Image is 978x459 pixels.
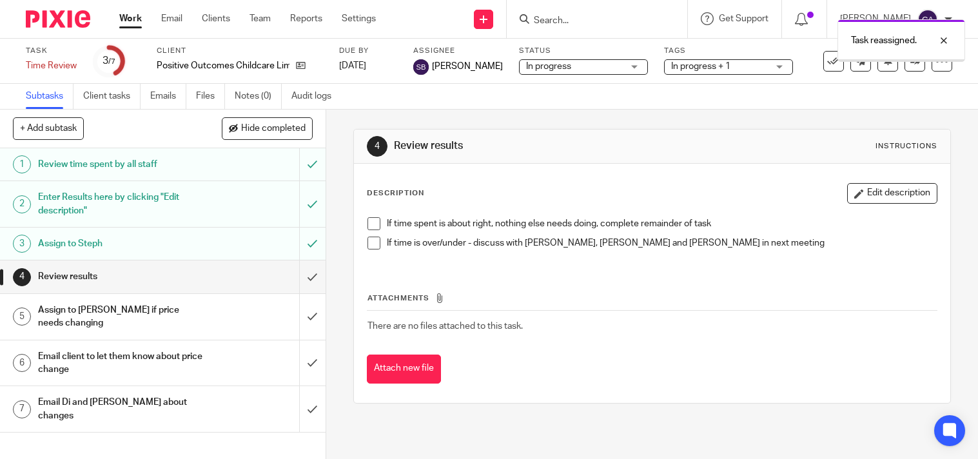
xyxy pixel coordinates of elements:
[387,237,937,249] p: If time is over/under - discuss with [PERSON_NAME], [PERSON_NAME] and [PERSON_NAME] in next meeting
[413,59,429,75] img: svg%3E
[917,9,938,30] img: svg%3E
[342,12,376,25] a: Settings
[38,347,204,380] h1: Email client to let them know about price change
[38,234,204,253] h1: Assign to Steph
[367,355,441,384] button: Attach new file
[367,188,424,199] p: Description
[851,34,917,47] p: Task reassigned.
[235,84,282,109] a: Notes (0)
[367,136,387,157] div: 4
[202,12,230,25] a: Clients
[847,183,937,204] button: Edit description
[875,141,937,151] div: Instructions
[150,84,186,109] a: Emails
[38,393,204,425] h1: Email Di and [PERSON_NAME] about changes
[394,139,680,153] h1: Review results
[196,84,225,109] a: Files
[13,155,31,173] div: 1
[526,62,571,71] span: In progress
[13,268,31,286] div: 4
[671,62,730,71] span: In progress + 1
[290,12,322,25] a: Reports
[432,60,503,73] span: [PERSON_NAME]
[83,84,141,109] a: Client tasks
[38,267,204,286] h1: Review results
[339,61,366,70] span: [DATE]
[249,12,271,25] a: Team
[413,46,503,56] label: Assignee
[161,12,182,25] a: Email
[26,59,77,72] div: Time Review
[26,10,90,28] img: Pixie
[108,58,115,65] small: /7
[13,117,84,139] button: + Add subtask
[222,117,313,139] button: Hide completed
[119,12,142,25] a: Work
[38,188,204,220] h1: Enter Results here by clicking "Edit description"
[241,124,306,134] span: Hide completed
[38,300,204,333] h1: Assign to [PERSON_NAME] if price needs changing
[157,59,289,72] p: Positive Outcomes Childcare Limited
[38,155,204,174] h1: Review time spent by all staff
[367,295,429,302] span: Attachments
[103,54,115,68] div: 3
[13,195,31,213] div: 2
[26,84,73,109] a: Subtasks
[13,400,31,418] div: 7
[291,84,341,109] a: Audit logs
[367,322,523,331] span: There are no files attached to this task.
[26,46,77,56] label: Task
[13,308,31,326] div: 5
[339,46,397,56] label: Due by
[157,46,323,56] label: Client
[13,354,31,372] div: 6
[13,235,31,253] div: 3
[387,217,937,230] p: If time spent is about right, nothing else needs doing, complete remainder of task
